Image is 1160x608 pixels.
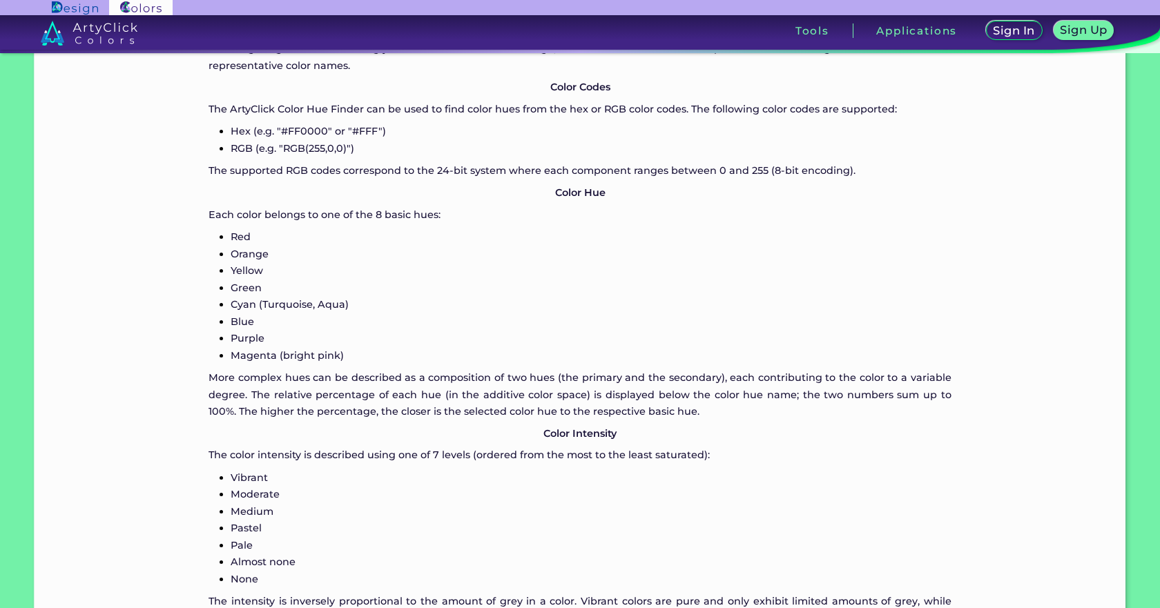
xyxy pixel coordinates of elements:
p: Blue [231,313,951,330]
p: The ArtyClick Color Hue Finder can be used to find color hues from the hex or RGB color codes. Th... [209,101,951,117]
p: Each color belongs to one of the 8 basic hues: [209,206,951,223]
p: The color intensity is described using one of 7 levels (ordered from the most to the least satura... [209,447,951,463]
p: Color Intensity [209,425,951,442]
p: Color Hue [209,184,951,201]
p: Hex (e.g. "#FF0000" or "#FFF") [231,123,951,139]
p: Pale [231,537,951,553]
img: ArtyClick Design logo [52,1,98,14]
p: Moderate [231,486,951,502]
p: Magenta (bright pink) [231,347,951,364]
h5: Sign In [993,25,1036,37]
p: Orange [231,246,951,262]
p: Almost none [231,553,951,570]
p: Color Codes [209,79,951,95]
p: Pastel [231,520,951,536]
p: RGB (e.g. "RGB(255,0,0)") [231,140,951,157]
a: Sign Up [1053,21,1115,41]
h3: Tools [795,26,829,36]
a: Sign In [985,21,1043,41]
p: The supported RGB codes correspond to the 24-bit system where each component ranges between 0 and... [209,162,951,179]
p: Since lighting conditions strongly affect the colors in an image, it is recommended to take pictu... [209,40,951,74]
p: Vibrant [231,469,951,486]
h5: Sign Up [1059,24,1108,36]
p: Medium [231,503,951,520]
p: More complex hues can be described as a composition of two hues (the primary and the secondary), ... [209,369,951,420]
h3: Applications [876,26,957,36]
p: Purple [231,330,951,346]
p: Cyan (Turquoise, Aqua) [231,296,951,313]
p: Yellow [231,262,951,279]
p: Green [231,280,951,296]
p: Red [231,228,951,245]
p: None [231,571,951,587]
img: logo_artyclick_colors_white.svg [41,21,138,46]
